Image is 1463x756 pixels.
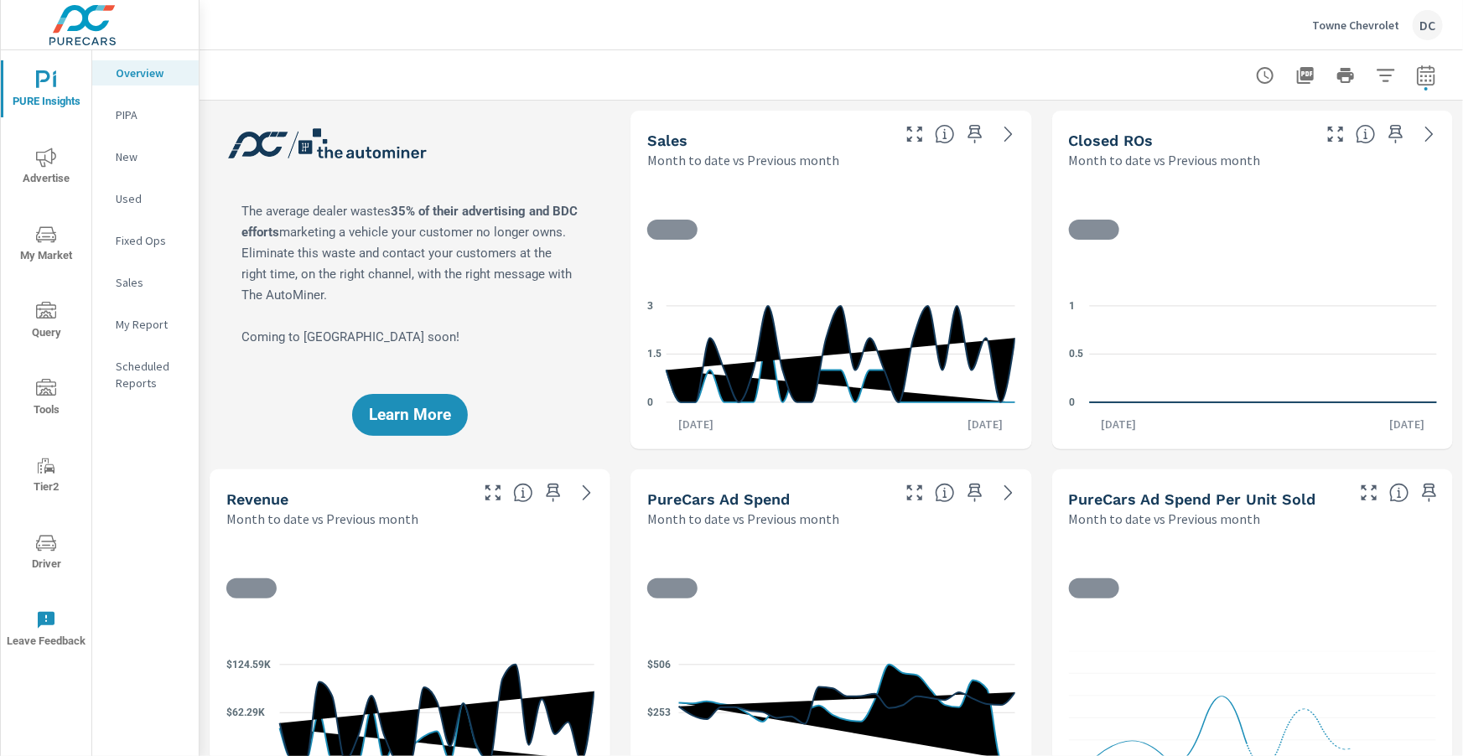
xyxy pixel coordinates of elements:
[1069,396,1075,408] text: 0
[647,150,839,170] p: Month to date vs Previous month
[1416,479,1443,506] span: Save this to your personalized report
[647,509,839,529] p: Month to date vs Previous month
[226,707,265,719] text: $62.29K
[647,349,661,360] text: 1.5
[1416,121,1443,148] a: See more details in report
[962,121,988,148] span: Save this to your personalized report
[995,121,1022,148] a: See more details in report
[1369,59,1403,92] button: Apply Filters
[957,416,1015,432] p: [DATE]
[1409,59,1443,92] button: Select Date Range
[92,60,199,85] div: Overview
[1,50,91,667] div: nav menu
[647,300,653,312] text: 3
[1069,132,1154,149] h5: Closed ROs
[92,228,199,253] div: Fixed Ops
[6,70,86,111] span: PURE Insights
[935,483,955,503] span: Total cost of media for all PureCars channels for the selected dealership group over the selected...
[647,396,653,408] text: 0
[573,479,600,506] a: See more details in report
[116,65,185,81] p: Overview
[1069,349,1083,360] text: 0.5
[647,659,671,671] text: $506
[1312,18,1399,33] p: Towne Chevrolet
[1069,509,1261,529] p: Month to date vs Previous month
[647,490,790,508] h5: PureCars Ad Spend
[1069,300,1075,312] text: 1
[116,190,185,207] p: Used
[92,312,199,337] div: My Report
[1322,121,1349,148] button: Make Fullscreen
[901,479,928,506] button: Make Fullscreen
[935,124,955,144] span: Number of vehicles sold by the dealership over the selected date range. [Source: This data is sou...
[92,354,199,396] div: Scheduled Reports
[116,232,185,249] p: Fixed Ops
[1413,10,1443,40] div: DC
[1329,59,1362,92] button: Print Report
[6,225,86,266] span: My Market
[92,102,199,127] div: PIPA
[1377,416,1436,432] p: [DATE]
[116,316,185,333] p: My Report
[116,358,185,391] p: Scheduled Reports
[116,148,185,165] p: New
[6,302,86,343] span: Query
[901,121,928,148] button: Make Fullscreen
[513,483,533,503] span: Total sales revenue over the selected date range. [Source: This data is sourced from the dealer’s...
[6,533,86,574] span: Driver
[540,479,567,506] span: Save this to your personalized report
[647,132,687,149] h5: Sales
[226,490,288,508] h5: Revenue
[369,407,451,422] span: Learn More
[92,270,199,295] div: Sales
[1289,59,1322,92] button: "Export Report to PDF"
[1383,121,1409,148] span: Save this to your personalized report
[6,456,86,497] span: Tier2
[6,610,86,651] span: Leave Feedback
[1069,150,1261,170] p: Month to date vs Previous month
[6,148,86,189] span: Advertise
[92,186,199,211] div: Used
[1389,483,1409,503] span: Average cost of advertising per each vehicle sold at the dealer over the selected date range. The...
[226,659,271,671] text: $124.59K
[480,479,506,506] button: Make Fullscreen
[667,416,725,432] p: [DATE]
[226,509,418,529] p: Month to date vs Previous month
[116,106,185,123] p: PIPA
[1356,479,1383,506] button: Make Fullscreen
[92,144,199,169] div: New
[352,394,468,436] button: Learn More
[116,274,185,291] p: Sales
[647,707,671,718] text: $253
[1089,416,1148,432] p: [DATE]
[1069,490,1316,508] h5: PureCars Ad Spend Per Unit Sold
[6,379,86,420] span: Tools
[995,479,1022,506] a: See more details in report
[962,479,988,506] span: Save this to your personalized report
[1356,124,1376,144] span: Number of Repair Orders Closed by the selected dealership group over the selected time range. [So...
